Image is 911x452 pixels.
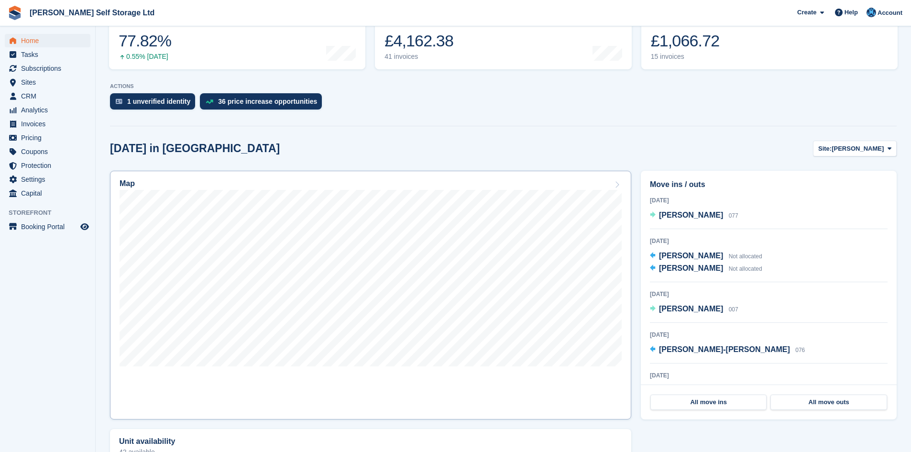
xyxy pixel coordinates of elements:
img: verify_identity-adf6edd0f0f0b5bbfe63781bf79b02c33cf7c696d77639b501bdc392416b5a36.svg [116,99,122,104]
a: menu [5,145,90,158]
div: 0.55% [DATE] [119,53,171,61]
span: Pricing [21,131,78,144]
h2: [DATE] in [GEOGRAPHIC_DATA] [110,142,280,155]
a: menu [5,89,90,103]
a: [PERSON_NAME] Self Storage Ltd [26,5,158,21]
a: Awaiting payment £1,066.72 15 invoices [641,9,898,69]
span: Not allocated [729,253,762,260]
p: ACTIONS [110,83,897,89]
h2: Map [120,179,135,188]
a: [PERSON_NAME] Not allocated [650,263,762,275]
span: [PERSON_NAME] [659,264,723,272]
span: Capital [21,187,78,200]
div: £1,066.72 [651,31,720,51]
a: Preview store [79,221,90,232]
a: menu [5,187,90,200]
img: NBT Accounts [867,8,876,17]
span: 007 [729,306,738,313]
span: Account [878,8,902,18]
span: Booking Portal [21,220,78,233]
span: Protection [21,159,78,172]
span: 076 [795,347,805,353]
img: price_increase_opportunities-93ffe204e8149a01c8c9dc8f82e8f89637d9d84a8eef4429ea346261dce0b2c0.svg [206,99,213,104]
span: Sites [21,76,78,89]
a: Occupancy 77.82% 0.55% [DATE] [109,9,365,69]
span: Tasks [21,48,78,61]
h2: Unit availability [119,437,175,446]
div: [DATE] [650,196,888,205]
span: Create [797,8,816,17]
a: Map [110,171,631,419]
span: Settings [21,173,78,186]
a: menu [5,173,90,186]
a: 36 price increase opportunities [200,93,327,114]
span: [PERSON_NAME] [659,252,723,260]
a: [PERSON_NAME] Not allocated [650,250,762,263]
a: menu [5,62,90,75]
a: [PERSON_NAME] 077 [650,209,738,222]
div: 41 invoices [384,53,456,61]
div: 77.82% [119,31,171,51]
a: menu [5,34,90,47]
span: Site: [818,144,832,154]
span: Help [845,8,858,17]
div: £4,162.38 [384,31,456,51]
span: 077 [729,212,738,219]
a: All move outs [770,395,887,410]
a: menu [5,220,90,233]
div: 15 invoices [651,53,720,61]
a: menu [5,131,90,144]
div: 36 price increase opportunities [218,98,317,105]
h2: Move ins / outs [650,179,888,190]
span: Coupons [21,145,78,158]
div: [DATE] [650,371,888,380]
a: Month-to-date sales £4,162.38 41 invoices [375,9,631,69]
span: Not allocated [729,265,762,272]
a: menu [5,117,90,131]
span: Storefront [9,208,95,218]
div: [DATE] [650,331,888,339]
span: [PERSON_NAME]-[PERSON_NAME] [659,345,790,353]
div: [DATE] [650,237,888,245]
a: menu [5,103,90,117]
button: Site: [PERSON_NAME] [813,141,897,156]
div: [DATE] [650,290,888,298]
span: Home [21,34,78,47]
a: All move ins [650,395,767,410]
span: [PERSON_NAME] [659,305,723,313]
a: [PERSON_NAME] 007 [650,303,738,316]
span: [PERSON_NAME] [659,211,723,219]
a: 1 unverified identity [110,93,200,114]
span: [PERSON_NAME] [832,144,884,154]
div: 1 unverified identity [127,98,190,105]
a: menu [5,159,90,172]
img: stora-icon-8386f47178a22dfd0bd8f6a31ec36ba5ce8667c1dd55bd0f319d3a0aa187defe.svg [8,6,22,20]
span: Subscriptions [21,62,78,75]
a: [PERSON_NAME]-[PERSON_NAME] 076 [650,344,805,356]
span: Analytics [21,103,78,117]
a: menu [5,76,90,89]
a: menu [5,48,90,61]
span: Invoices [21,117,78,131]
span: CRM [21,89,78,103]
